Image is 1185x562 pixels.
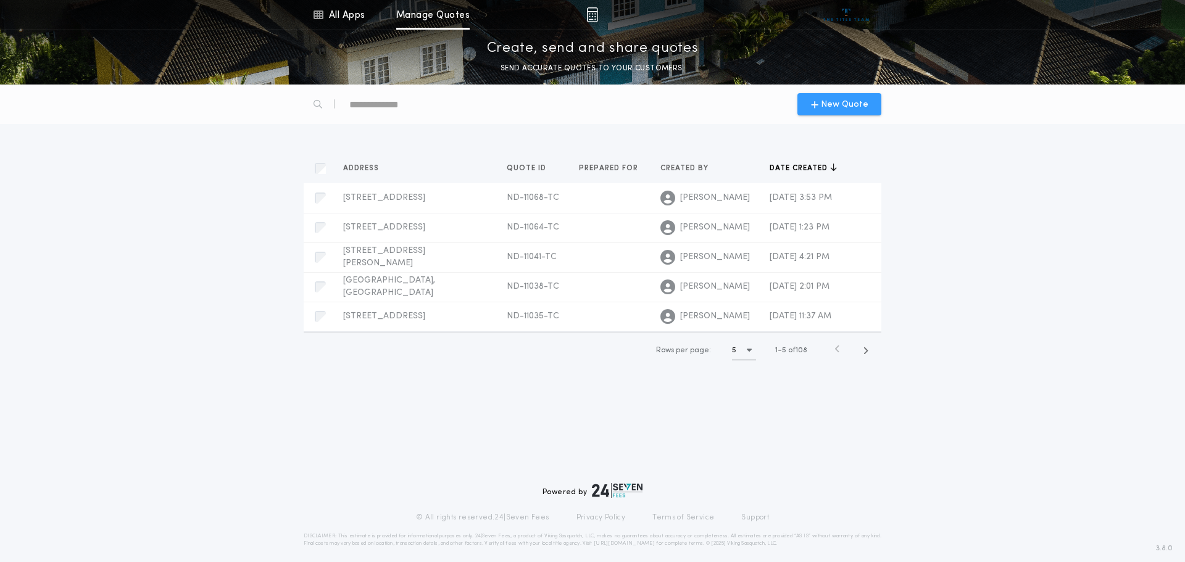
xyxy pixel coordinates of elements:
span: 3.8.0 [1156,543,1173,554]
span: [PERSON_NAME] [680,251,750,263]
span: [GEOGRAPHIC_DATA], [GEOGRAPHIC_DATA] [343,276,435,297]
img: img [586,7,598,22]
p: Create, send and share quotes [487,39,699,59]
span: ND-11041-TC [507,252,557,262]
p: SEND ACCURATE QUOTES TO YOUR CUSTOMERS. [501,62,684,75]
a: Privacy Policy [576,513,626,523]
img: logo [592,483,642,498]
a: Terms of Service [652,513,714,523]
span: [DATE] 11:37 AM [770,312,831,321]
span: [DATE] 3:53 PM [770,193,832,202]
span: 5 [782,347,786,354]
button: Quote ID [507,162,555,175]
span: [STREET_ADDRESS] [343,193,425,202]
span: [DATE] 4:21 PM [770,252,829,262]
span: ND-11035-TC [507,312,559,321]
img: vs-icon [823,9,870,21]
span: Created by [660,163,711,173]
p: DISCLAIMER: This estimate is provided for informational purposes only. 24|Seven Fees, a product o... [304,532,881,547]
span: [STREET_ADDRESS] [343,223,425,232]
span: [STREET_ADDRESS][PERSON_NAME] [343,246,425,268]
button: Date created [770,162,837,175]
a: [URL][DOMAIN_NAME] [594,541,655,546]
h1: 5 [732,344,736,357]
span: [PERSON_NAME] [680,310,750,323]
button: Created by [660,162,718,175]
span: New Quote [821,98,868,111]
span: [PERSON_NAME] [680,221,750,234]
span: ND-11064-TC [507,223,559,232]
span: [STREET_ADDRESS] [343,312,425,321]
span: Date created [770,163,830,173]
span: Address [343,163,381,173]
button: New Quote [797,93,881,115]
span: [PERSON_NAME] [680,192,750,204]
a: Support [741,513,769,523]
span: Prepared for [579,163,641,173]
span: [PERSON_NAME] [680,281,750,293]
span: [DATE] 2:01 PM [770,282,829,291]
span: ND-11038-TC [507,282,559,291]
span: [DATE] 1:23 PM [770,223,829,232]
span: ND-11068-TC [507,193,559,202]
span: 1 [775,347,778,354]
button: Address [343,162,388,175]
div: Powered by [543,483,642,498]
span: Rows per page: [656,347,711,354]
button: 5 [732,341,756,360]
span: of 108 [788,345,807,356]
span: Quote ID [507,163,549,173]
p: © All rights reserved. 24|Seven Fees [416,513,549,523]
